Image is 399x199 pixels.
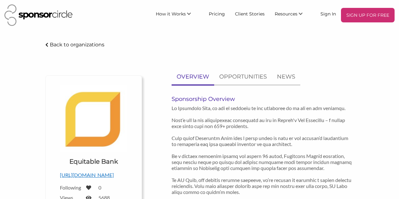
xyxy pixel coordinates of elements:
a: Pricing [204,8,230,19]
h1: Equitable Bank [69,157,118,166]
span: Resources [275,11,297,17]
li: Resources [270,8,315,22]
p: OPPORTUNITIES [219,72,267,81]
h6: Sponsorship Overview [172,96,354,102]
label: Following [60,184,82,190]
span: How it Works [156,11,186,17]
img: Equitable Bank Logo [60,85,127,152]
li: How it Works [151,8,204,22]
label: 0 [98,184,101,190]
p: SIGN UP FOR FREE [343,10,392,20]
p: NEWS [277,72,295,81]
a: Client Stories [230,8,270,19]
img: Sponsor Circle Logo [4,4,73,26]
p: OVERVIEW [177,72,209,81]
p: Back to organizations [50,42,104,48]
p: [URL][DOMAIN_NAME] [60,171,127,179]
a: Sign In [315,8,341,19]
